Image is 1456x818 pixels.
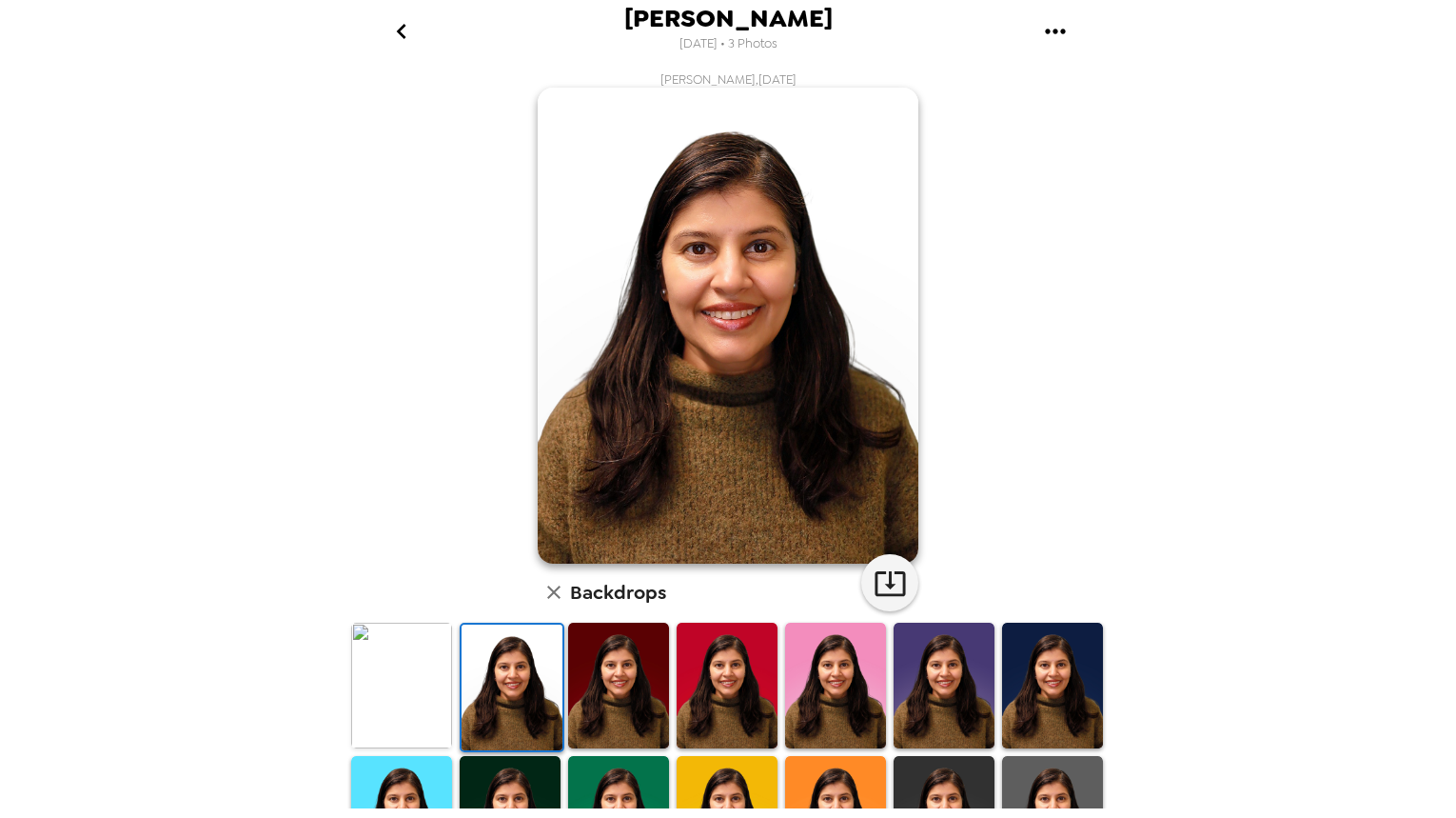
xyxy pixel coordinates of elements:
[679,31,777,57] span: [DATE] • 3 Photos
[351,623,452,748] img: Original
[660,71,797,88] span: [PERSON_NAME] , [DATE]
[624,6,833,31] span: [PERSON_NAME]
[538,88,918,564] img: user
[570,577,666,608] h6: Backdrops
